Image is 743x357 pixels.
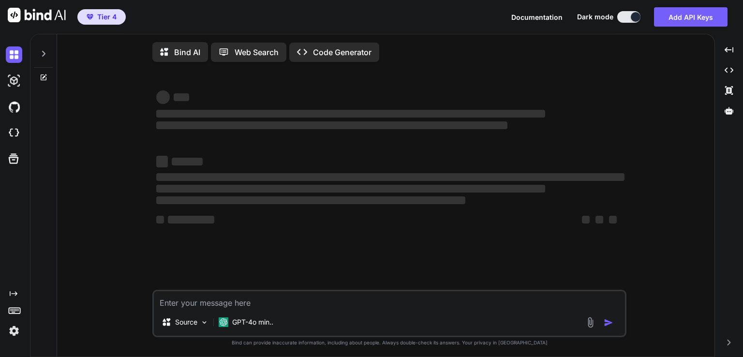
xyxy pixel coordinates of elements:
span: ‌ [156,156,168,167]
p: GPT-4o min.. [232,317,273,327]
img: darkChat [6,46,22,63]
button: premiumTier 4 [77,9,126,25]
span: ‌ [172,158,203,165]
span: Tier 4 [97,12,117,22]
span: ‌ [156,110,545,118]
img: Pick Models [200,318,208,327]
span: ‌ [174,93,189,101]
span: Documentation [511,13,563,21]
img: githubDark [6,99,22,115]
p: Source [175,317,197,327]
img: settings [6,323,22,339]
p: Web Search [235,46,279,58]
img: icon [604,318,613,327]
span: ‌ [582,216,590,223]
img: premium [87,14,93,20]
span: ‌ [156,121,507,129]
p: Code Generator [313,46,371,58]
span: ‌ [156,196,465,204]
button: Documentation [511,12,563,22]
span: ‌ [156,185,545,193]
img: cloudideIcon [6,125,22,141]
p: Bind can provide inaccurate information, including about people. Always double-check its answers.... [152,339,626,346]
span: ‌ [156,216,164,223]
p: Bind AI [174,46,200,58]
span: ‌ [609,216,617,223]
img: GPT-4o mini [219,317,228,327]
img: darkAi-studio [6,73,22,89]
button: Add API Keys [654,7,728,27]
span: ‌ [156,90,170,104]
span: ‌ [156,173,624,181]
span: Dark mode [577,12,613,22]
img: Bind AI [8,8,66,22]
span: ‌ [168,216,214,223]
span: ‌ [595,216,603,223]
img: attachment [585,317,596,328]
